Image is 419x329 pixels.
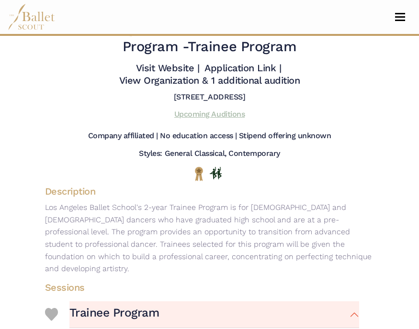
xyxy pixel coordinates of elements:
[69,305,159,320] h3: Trainee Program
[88,131,158,141] h5: Company affiliated |
[160,131,237,141] h5: No education access |
[37,201,382,275] p: Los Angeles Ballet School's 2-year Trainee Program is for [DEMOGRAPHIC_DATA] and [DEMOGRAPHIC_DAT...
[204,62,281,74] a: Application Link |
[139,149,280,159] h5: Styles: General Classical, Contemporary
[73,20,345,56] h2: - Trainee Program
[174,110,245,119] a: Upcoming Auditions
[37,185,382,197] h4: Description
[45,308,58,321] img: Heart
[174,92,245,102] h5: [STREET_ADDRESS]
[239,131,331,141] h5: Stipend offering unknown
[123,20,336,55] span: Trainee Program -
[210,167,222,179] img: In Person
[389,12,411,22] button: Toggle navigation
[69,301,359,328] button: Trainee Program
[119,75,300,86] a: View Organization & 1 additional audition
[193,166,205,181] img: National
[37,281,367,294] h4: Sessions
[136,62,200,74] a: Visit Website |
